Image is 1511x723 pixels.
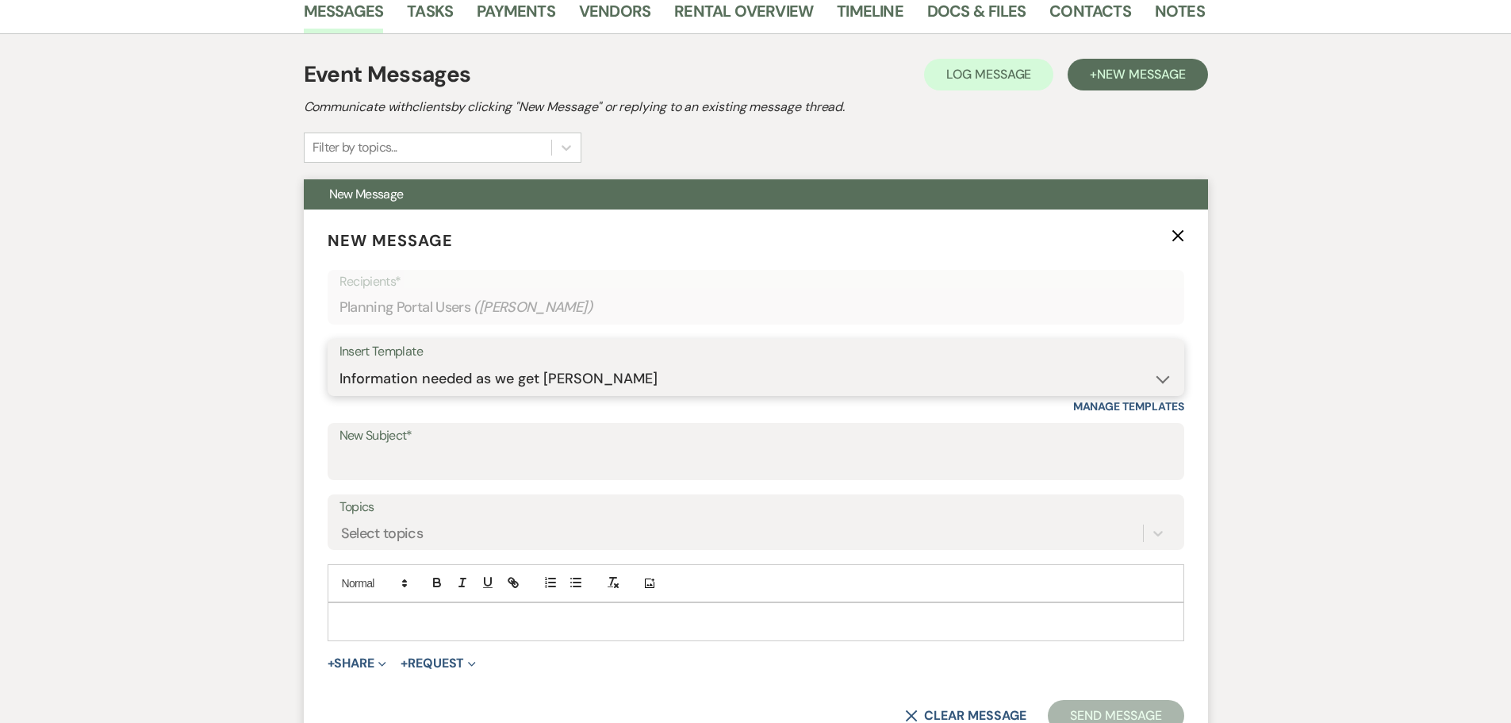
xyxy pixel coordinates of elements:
[474,297,593,318] span: ( [PERSON_NAME] )
[905,710,1026,722] button: Clear message
[339,340,1172,363] div: Insert Template
[1097,66,1185,83] span: New Message
[924,59,1053,90] button: Log Message
[304,98,1208,117] h2: Communicate with clients by clicking "New Message" or replying to an existing message thread.
[328,657,387,670] button: Share
[341,523,424,544] div: Select topics
[329,186,404,202] span: New Message
[339,425,1172,448] label: New Subject*
[401,657,476,670] button: Request
[1073,399,1184,413] a: Manage Templates
[1068,59,1207,90] button: +New Message
[313,138,397,157] div: Filter by topics...
[339,496,1172,519] label: Topics
[339,292,1172,323] div: Planning Portal Users
[304,58,471,91] h1: Event Messages
[328,230,453,251] span: New Message
[328,657,335,670] span: +
[401,657,408,670] span: +
[339,271,1172,292] p: Recipients*
[946,66,1031,83] span: Log Message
